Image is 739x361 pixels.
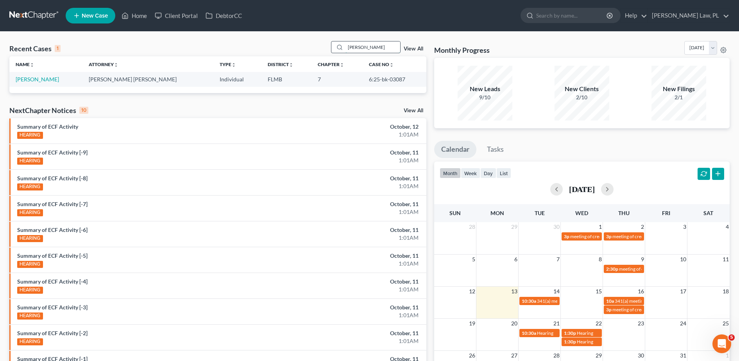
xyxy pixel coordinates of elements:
[598,255,603,264] span: 8
[536,8,608,23] input: Search by name...
[496,168,511,178] button: list
[17,132,43,139] div: HEARING
[318,61,344,67] a: Chapterunfold_more
[461,168,480,178] button: week
[480,141,511,158] a: Tasks
[555,93,609,101] div: 2/10
[9,106,88,115] div: NextChapter Notices
[118,9,151,23] a: Home
[89,61,118,67] a: Attorneyunfold_more
[606,266,618,272] span: 2:30p
[17,330,88,336] a: Summary of ECF Activity [-2]
[722,287,730,296] span: 18
[369,61,394,67] a: Case Nounfold_more
[340,63,344,67] i: unfold_more
[458,84,512,93] div: New Leads
[679,319,687,328] span: 24
[522,298,536,304] span: 10:30a
[595,351,603,360] span: 29
[640,255,645,264] span: 9
[404,108,423,113] a: View All
[389,63,394,67] i: unfold_more
[648,9,729,23] a: [PERSON_NAME] Law, PL
[577,339,593,345] span: Hearing
[564,233,569,239] span: 3p
[606,307,612,313] span: 3p
[728,334,735,341] span: 5
[290,234,419,242] div: 1:01AM
[30,63,34,67] i: unfold_more
[679,351,687,360] span: 31
[480,168,496,178] button: day
[637,351,645,360] span: 30
[514,255,518,264] span: 6
[553,287,560,296] span: 14
[290,131,419,138] div: 1:01AM
[290,156,419,164] div: 1:01AM
[17,158,43,165] div: HEARING
[261,72,311,86] td: FLMB
[468,319,476,328] span: 19
[9,44,61,53] div: Recent Cases
[363,72,426,86] td: 6:25-bk-03087
[17,209,43,216] div: HEARING
[404,46,423,52] a: View All
[17,123,78,130] a: Summary of ECF Activity
[640,222,645,232] span: 2
[290,304,419,311] div: October, 11
[564,330,576,336] span: 1:30p
[17,313,43,320] div: HEARING
[290,260,419,268] div: 1:01AM
[114,63,118,67] i: unfold_more
[468,287,476,296] span: 12
[290,149,419,156] div: October, 11
[651,84,706,93] div: New Filings
[575,210,588,216] span: Wed
[468,351,476,360] span: 26
[712,334,731,353] iframe: Intercom live chat
[612,233,653,239] span: meeting of creditors
[82,72,214,86] td: [PERSON_NAME] [PERSON_NAME]
[434,141,476,158] a: Calendar
[612,307,653,313] span: meeting of creditors
[290,123,419,131] div: October, 12
[213,72,261,86] td: Individual
[290,329,419,337] div: October, 11
[510,287,518,296] span: 13
[522,330,536,336] span: 10:30a
[345,41,400,53] input: Search by name...
[510,222,518,232] span: 29
[290,337,419,345] div: 1:01AM
[16,76,59,83] a: [PERSON_NAME]
[434,45,490,55] h3: Monthly Progress
[569,185,595,193] h2: [DATE]
[290,182,419,190] div: 1:01AM
[289,63,293,67] i: unfold_more
[268,61,293,67] a: Districtunfold_more
[595,287,603,296] span: 15
[553,319,560,328] span: 21
[556,255,560,264] span: 7
[553,351,560,360] span: 28
[231,63,236,67] i: unfold_more
[290,200,419,208] div: October, 11
[290,226,419,234] div: October, 11
[637,287,645,296] span: 16
[17,287,43,294] div: HEARING
[577,330,593,336] span: Hearing
[290,278,419,286] div: October, 11
[290,311,419,319] div: 1:01AM
[564,339,576,345] span: 1:30p
[618,210,630,216] span: Thu
[595,319,603,328] span: 22
[151,9,202,23] a: Client Portal
[440,168,461,178] button: month
[202,9,246,23] a: DebtorCC
[619,266,660,272] span: meeting of creditors
[703,210,713,216] span: Sat
[725,222,730,232] span: 4
[17,304,88,311] a: Summary of ECF Activity [-3]
[722,255,730,264] span: 11
[17,183,43,190] div: HEARING
[598,222,603,232] span: 1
